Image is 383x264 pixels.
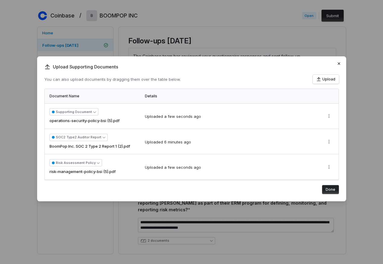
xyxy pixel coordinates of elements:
[44,64,339,70] span: Upload Supporting Documents
[49,94,138,99] div: Document Name
[49,159,102,166] button: Risk Assessment Policy
[49,169,116,175] span: risk-management-policy-bsi (5).pdf
[145,94,317,99] div: Details
[49,108,98,115] button: Supporting Document
[44,77,181,83] p: You can also upload documents by dragging them over the table below.
[145,114,201,120] div: Uploaded
[322,185,339,194] button: Done
[164,165,201,171] div: a few seconds ago
[313,75,339,84] button: Upload
[324,112,334,121] button: More actions
[324,162,334,171] button: More actions
[324,137,334,146] button: More actions
[145,165,201,171] div: Uploaded
[164,114,201,120] div: a few seconds ago
[164,139,191,145] div: 6 minutes ago
[49,134,108,141] button: SOC2 Type2 Auditor Report
[49,143,130,149] span: BoomPop Inc. SOC 2 Type 2 Report 1 (2).pdf
[145,139,191,145] div: Uploaded
[49,118,120,124] span: operations-security-policy-bsi (5).pdf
